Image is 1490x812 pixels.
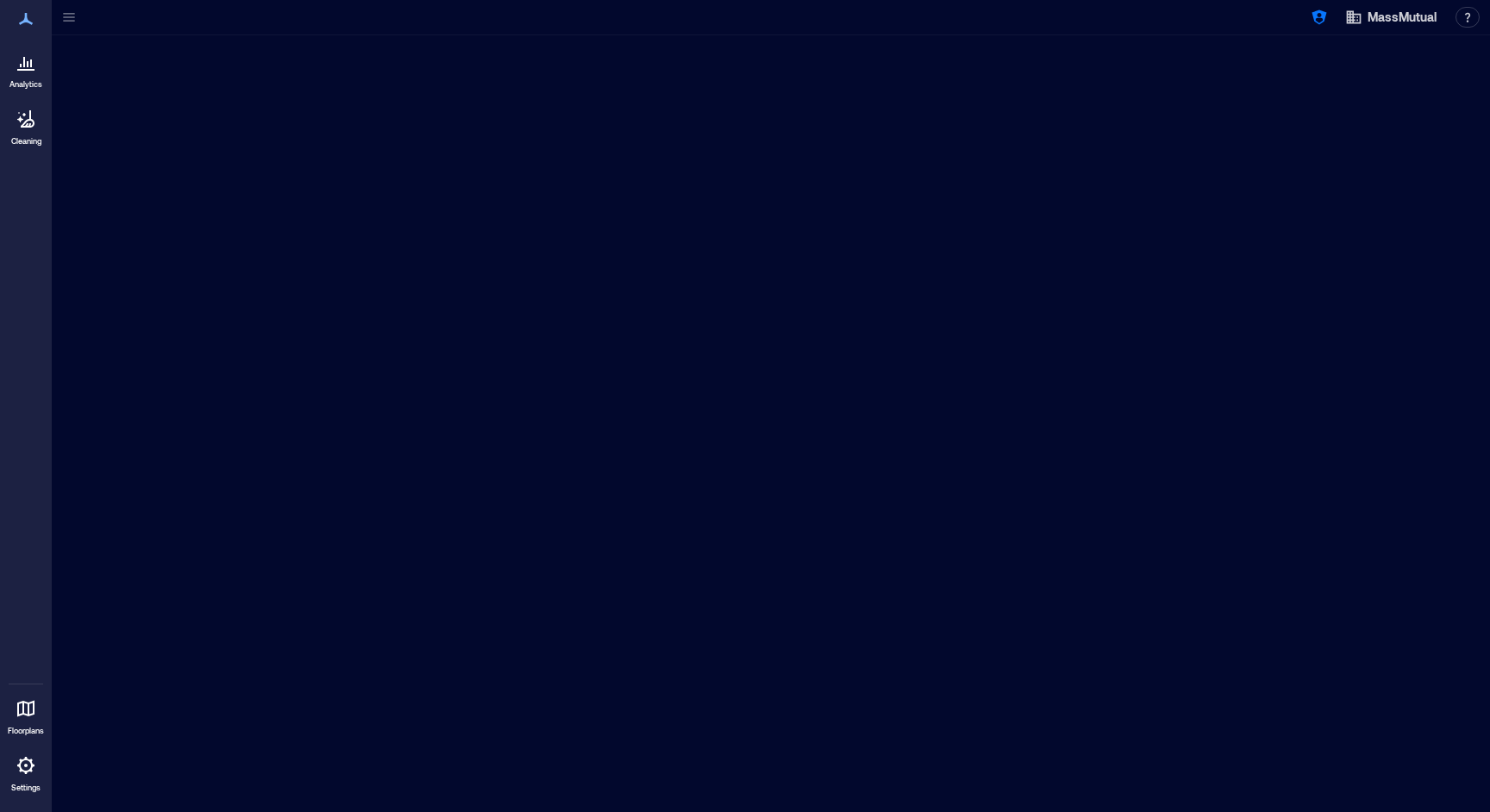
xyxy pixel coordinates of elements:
span: MassMutual [1368,9,1437,26]
a: Floorplans [3,688,49,741]
p: Floorplans [8,726,44,736]
a: Analytics [4,41,47,95]
p: Analytics [9,79,42,90]
a: Settings [5,745,47,798]
button: MassMutual [1340,3,1442,31]
p: Cleaning [11,136,41,147]
p: Settings [11,783,41,793]
a: Cleaning [4,98,47,152]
